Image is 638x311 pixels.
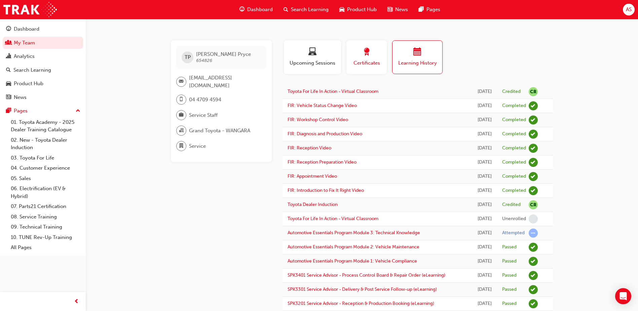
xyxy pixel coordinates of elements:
a: Toyota For Life In Action - Virtual Classroom [288,89,378,94]
span: guage-icon [6,26,11,32]
div: Thu Aug 29 2024 09:38:04 GMT+0800 (Australian Western Standard Time) [478,300,492,308]
span: Service [189,142,206,150]
div: Passed [502,244,517,250]
a: Toyota For Life In Action - Virtual Classroom [288,216,378,221]
a: 05. Sales [8,173,83,184]
div: Credited [502,202,521,208]
div: Attempted [502,230,525,236]
span: pages-icon [6,108,11,114]
div: Completed [502,187,526,194]
span: learningRecordVerb_COMPLETE-icon [529,158,538,167]
div: Mon Jun 16 2025 12:20:47 GMT+0800 (Australian Western Standard Time) [478,130,492,138]
div: Mon Jun 16 2025 12:18:24 GMT+0800 (Australian Western Standard Time) [478,187,492,195]
span: learningRecordVerb_COMPLETE-icon [529,101,538,110]
span: [PERSON_NAME] Pryce [196,51,251,57]
div: Product Hub [14,80,43,88]
span: [EMAIL_ADDRESS][DOMAIN_NAME] [189,74,261,89]
button: DashboardMy TeamAnalyticsSearch LearningProduct HubNews [3,22,83,105]
span: search-icon [6,67,11,73]
div: Passed [502,286,517,293]
a: All Pages [8,242,83,253]
span: news-icon [387,5,392,14]
span: learningRecordVerb_COMPLETE-icon [529,130,538,139]
a: 10. TUNE Rev-Up Training [8,232,83,243]
span: Search Learning [291,6,329,13]
div: Mon Jun 16 2025 12:20:25 GMT+0800 (Australian Western Standard Time) [478,159,492,166]
span: guage-icon [239,5,245,14]
span: pages-icon [419,5,424,14]
span: learningRecordVerb_COMPLETE-icon [529,186,538,195]
a: car-iconProduct Hub [334,3,382,16]
div: Mon Jun 16 2025 12:18:51 GMT+0800 (Australian Western Standard Time) [478,173,492,180]
span: 04 4709 4594 [189,96,221,104]
div: Completed [502,117,526,123]
div: News [14,94,27,101]
button: Learning History [392,40,443,74]
a: guage-iconDashboard [234,3,278,16]
span: Service Staff [189,111,218,119]
span: calendar-icon [413,48,421,57]
a: 06. Electrification (EV & Hybrid) [8,183,83,201]
span: email-icon [179,77,184,86]
div: Credited [502,89,521,95]
a: 01. Toyota Academy - 2025 Dealer Training Catalogue [8,117,83,135]
span: prev-icon [74,298,79,306]
div: Mon Jun 16 2025 12:23:28 GMT+0800 (Australian Western Standard Time) [478,102,492,110]
a: SPK3301 Service Advisor - Delivery & Post Service Follow-up (eLearning) [288,286,437,292]
span: chart-icon [6,54,11,60]
span: briefcase-icon [179,111,184,119]
a: FIR: Introduction to Fix It Right Video [288,187,364,193]
span: Grand Toyota - WANGARA [189,127,250,135]
button: Pages [3,105,83,117]
button: AS [623,4,635,15]
div: Tue Feb 11 2025 12:59:54 GMT+0800 (Australian Western Standard Time) [478,215,492,223]
span: organisation-icon [179,126,184,135]
span: department-icon [179,142,184,150]
div: Completed [502,103,526,109]
a: FIR: Reception Preparation Video [288,159,356,165]
span: AS [626,6,632,13]
a: Analytics [3,50,83,63]
span: News [395,6,408,13]
span: learningRecordVerb_PASS-icon [529,257,538,266]
span: award-icon [363,48,371,57]
a: news-iconNews [382,3,413,16]
span: Learning History [398,59,437,67]
div: Tue Sep 17 2024 15:36:57 GMT+0800 (Australian Western Standard Time) [478,243,492,251]
a: My Team [3,37,83,49]
div: Completed [502,159,526,166]
span: people-icon [6,40,11,46]
div: Thu Aug 29 2024 09:43:35 GMT+0800 (Australian Western Standard Time) [478,286,492,293]
div: Analytics [14,53,35,60]
a: Trak [3,2,57,17]
span: learningRecordVerb_PASS-icon [529,299,538,308]
a: Search Learning [3,64,83,76]
div: Completed [502,145,526,151]
span: learningRecordVerb_COMPLETE-icon [529,172,538,181]
a: Dashboard [3,23,83,35]
div: Completed [502,173,526,180]
div: Thu Aug 07 2025 08:00:00 GMT+0800 (Australian Western Standard Time) [478,88,492,96]
a: Product Hub [3,77,83,90]
span: laptop-icon [308,48,316,57]
div: Dashboard [14,25,39,33]
a: Toyota Dealer Induction [288,202,338,207]
a: 08. Service Training [8,212,83,222]
a: FIR: Reception Video [288,145,331,151]
span: search-icon [284,5,288,14]
a: Automotive Essentials Program Module 2: Vehicle Maintenance [288,244,419,250]
span: car-icon [339,5,344,14]
a: Automotive Essentials Program Module 3: Technical Knowledge [288,230,420,236]
div: Mon Jun 16 2025 12:21:01 GMT+0800 (Australian Western Standard Time) [478,116,492,124]
span: Product Hub [347,6,377,13]
a: Automotive Essentials Program Module 1: Vehicle Compliance [288,258,417,264]
div: Tue Sep 17 2024 15:38:06 GMT+0800 (Australian Western Standard Time) [478,229,492,237]
a: News [3,91,83,104]
div: Mon Jun 16 2025 12:20:35 GMT+0800 (Australian Western Standard Time) [478,144,492,152]
button: Certificates [346,40,387,74]
span: Pages [426,6,440,13]
span: TP [185,54,191,61]
span: learningRecordVerb_PASS-icon [529,271,538,280]
div: Thu Aug 29 2024 10:24:07 GMT+0800 (Australian Western Standard Time) [478,272,492,279]
span: null-icon [529,87,538,96]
